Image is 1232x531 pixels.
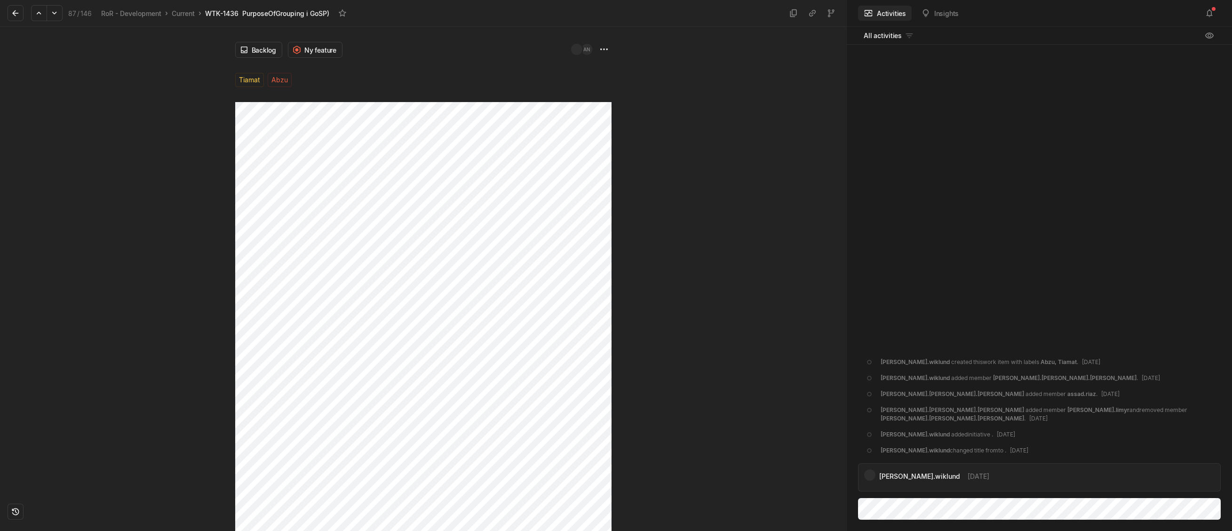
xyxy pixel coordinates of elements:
a: RoR - Development [99,7,163,20]
span: [DATE] [968,471,989,481]
button: Backlog [235,42,283,58]
span: Abzu, Tiamat [1041,358,1077,365]
span: / [77,9,79,17]
div: added initiative . [881,430,1015,439]
div: RoR - Development [101,8,161,18]
span: [PERSON_NAME].wiklund [881,374,950,381]
span: [PERSON_NAME].limyr [1067,406,1129,413]
div: added member . [881,374,1160,382]
span: [DATE] [1142,374,1160,381]
span: [PERSON_NAME].[PERSON_NAME].[PERSON_NAME] [881,415,1024,422]
div: added member and removed member . [881,406,1215,423]
span: Tiamat [239,73,260,87]
div: WTK-1436 [205,8,238,18]
span: Abzu [271,73,288,87]
span: [PERSON_NAME].[PERSON_NAME].[PERSON_NAME] [881,390,1024,397]
span: [DATE] [1010,447,1028,454]
span: [PERSON_NAME].wiklund [881,431,950,438]
div: › [165,8,168,18]
span: [DATE] [1082,358,1100,365]
span: [PERSON_NAME].wiklund [881,447,950,454]
button: Insights [915,6,964,21]
div: PurposeOfGrouping i GoSP) [242,8,329,18]
div: added member . [881,390,1120,398]
div: › [199,8,201,18]
span: assad.riaz [1067,390,1096,397]
span: AN [583,44,590,55]
div: changed title from to . [881,446,1028,455]
div: 87 146 [68,8,92,18]
span: [PERSON_NAME].wiklund [881,358,950,365]
span: All activities [864,31,902,40]
button: All activities [858,28,920,43]
span: [DATE] [1029,415,1048,422]
span: [PERSON_NAME].wiklund [879,471,960,481]
button: Ny feature [288,42,342,58]
span: [DATE] [997,431,1015,438]
span: [PERSON_NAME].[PERSON_NAME].[PERSON_NAME] [993,374,1137,381]
button: Activities [858,6,912,21]
span: [DATE] [1101,390,1120,397]
div: created this work item with labels . [881,358,1100,366]
span: [PERSON_NAME].[PERSON_NAME].[PERSON_NAME] [881,406,1024,413]
span: Ny feature [304,45,336,55]
a: Current [170,7,197,20]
